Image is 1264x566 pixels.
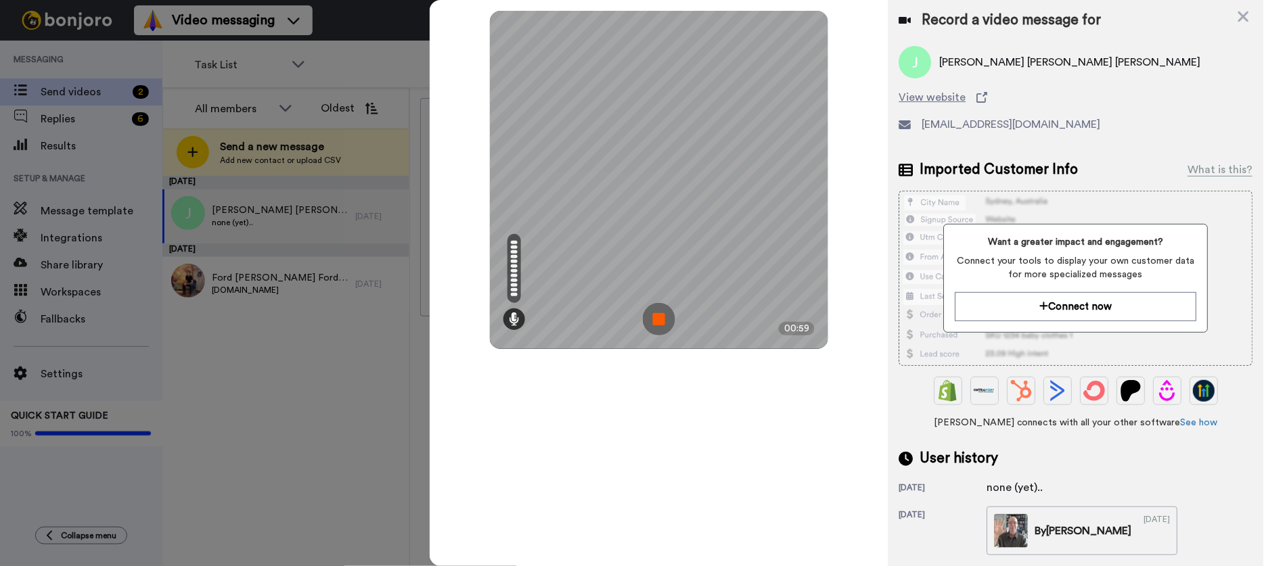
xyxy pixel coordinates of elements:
a: By[PERSON_NAME][DATE] [987,506,1178,555]
a: View website [899,89,1253,105]
img: ic_record_stop.svg [643,303,675,335]
span: [PERSON_NAME] connects with all your other software [899,416,1253,429]
img: c7bf977e-81de-4487-a088-c2de5fefc08c-thumb.jpg [995,514,1029,548]
span: Connect your tools to display your own customer data for more specialized messages [955,254,1197,281]
span: View website [899,89,966,105]
img: ActiveCampaign [1047,380,1069,402]
div: [DATE] [1144,514,1171,548]
div: none (yet).. [987,479,1055,496]
img: Hubspot [1011,380,1033,402]
span: [EMAIL_ADDRESS][DOMAIN_NAME] [922,116,1101,133]
span: Imported Customer Info [920,160,1079,180]
div: [DATE] [899,482,987,496]
a: See how [1181,418,1219,427]
div: What is this? [1188,162,1253,178]
div: 00:59 [779,322,815,335]
div: By [PERSON_NAME] [1035,523,1132,539]
img: Drip [1157,380,1179,402]
img: GoHighLevel [1194,380,1215,402]
img: Ontraport [974,380,996,402]
span: Want a greater impact and engagement? [955,235,1197,249]
div: [DATE] [899,509,987,555]
button: Connect now [955,292,1197,321]
img: ConvertKit [1084,380,1106,402]
img: Patreon [1121,380,1142,402]
img: Shopify [938,380,960,402]
span: User history [920,448,999,469]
